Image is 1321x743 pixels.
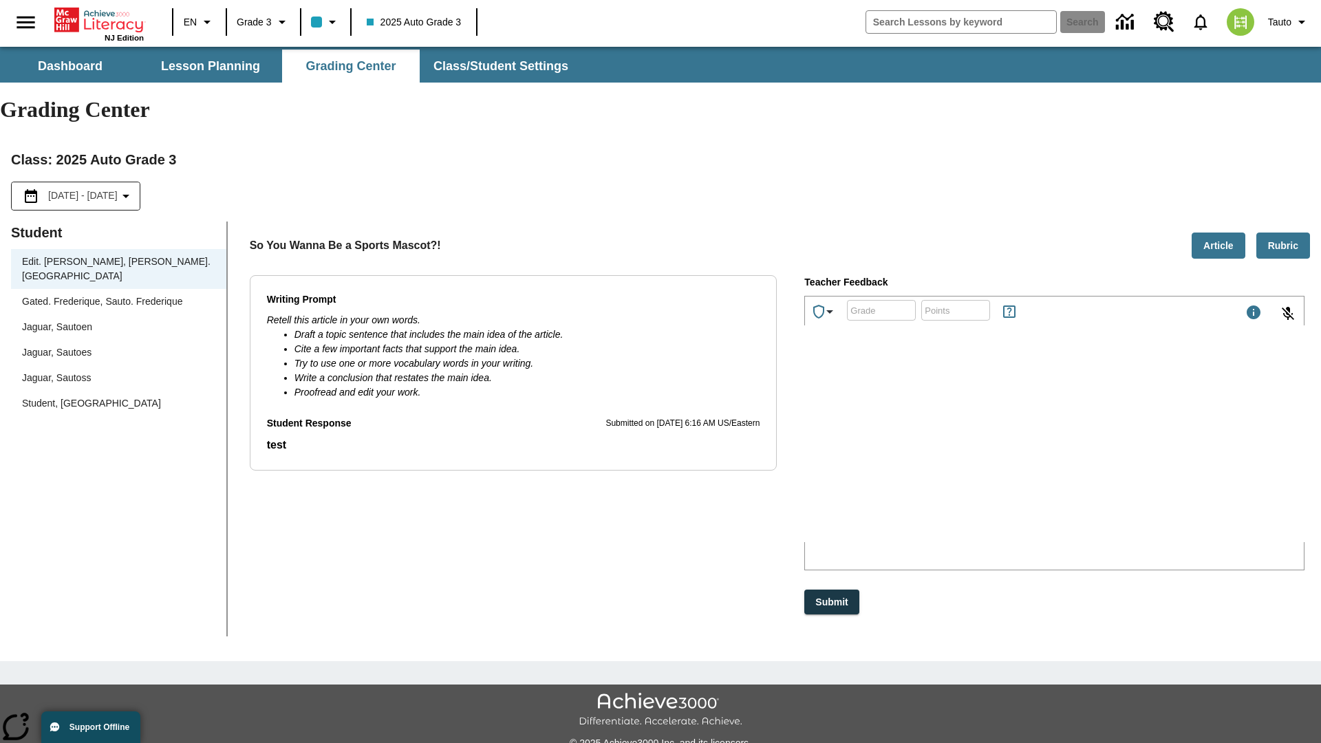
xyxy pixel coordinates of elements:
div: Edit. [PERSON_NAME], [PERSON_NAME]. [GEOGRAPHIC_DATA] [11,249,226,289]
div: Student, [GEOGRAPHIC_DATA] [22,396,161,411]
li: Cite a few important facts that support the main idea. [294,342,760,356]
span: EN [184,15,197,30]
div: Jaguar, Sautoen [22,320,92,334]
p: test [267,437,760,453]
span: NJ Edition [105,34,144,42]
input: Points: Must be equal to or less than 25. [921,292,990,329]
div: Maximum 1000 characters Press Escape to exit toolbar and use left and right arrow keys to access ... [1245,304,1262,323]
button: Select a new avatar [1218,4,1263,40]
img: Achieve3000 Differentiate Accelerate Achieve [579,693,742,728]
div: Student, [GEOGRAPHIC_DATA] [11,391,226,416]
body: Type your response here. [6,11,201,23]
button: Class color is light blue. Change class color [305,10,346,34]
a: Resource Center, Will open in new tab [1146,3,1183,41]
input: Grade: Letters, numbers, %, + and - are allowed. [847,292,916,329]
button: Grading Center [282,50,420,83]
span: Support Offline [69,722,129,732]
p: Submitted on [DATE] 6:16 AM US/Eastern [605,417,760,431]
span: Grade 3 [237,15,272,30]
li: Proofread and edit your work. [294,385,760,400]
button: Achievements [805,298,844,325]
span: Tauto [1268,15,1291,30]
p: So You Wanna Be a Sports Mascot?! [250,237,441,254]
li: Try to use one or more vocabulary words in your writing. [294,356,760,371]
button: Profile/Settings [1263,10,1315,34]
div: Gated. Frederique, Sauto. Frederique [11,289,226,314]
button: Rules for Earning Points and Achievements, Will open in new tab [996,298,1023,325]
div: Jaguar, Sautoes [11,340,226,365]
button: Grade: Grade 3, Select a grade [231,10,296,34]
button: Select the date range menu item [17,188,134,204]
button: Article, Will open in new tab [1192,233,1245,259]
div: Grade: Letters, numbers, %, + and - are allowed. [847,300,916,321]
div: Jaguar, Sautoes [22,345,92,360]
img: avatar image [1227,8,1254,36]
span: Lesson Planning [161,58,260,74]
li: Draft a topic sentence that includes the main idea of the article. [294,327,760,342]
a: Data Center [1108,3,1146,41]
button: Language: EN, Select a language [178,10,222,34]
span: Grading Center [305,58,396,74]
button: Class/Student Settings [422,50,579,83]
p: Student Response [267,416,352,431]
div: Jaguar, Sautoss [22,371,91,385]
div: Gated. Frederique, Sauto. Frederique [22,294,182,309]
button: Lesson Planning [142,50,279,83]
span: Dashboard [38,58,103,74]
button: Rubric, Will open in new tab [1256,233,1310,259]
div: Edit. [PERSON_NAME], [PERSON_NAME]. [GEOGRAPHIC_DATA] [22,255,215,283]
p: Retell this article in your own words. [267,313,760,327]
div: Jaguar, Sautoss [11,365,226,391]
div: Points: Must be equal to or less than 25. [921,300,990,321]
a: Home [54,6,144,34]
svg: Collapse Date Range Filter [118,188,134,204]
div: Home [54,5,144,42]
h2: Class : 2025 Auto Grade 3 [11,149,1310,171]
p: Student Response [267,437,760,453]
button: Dashboard [1,50,139,83]
span: 2025 Auto Grade 3 [367,15,462,30]
button: Support Offline [41,711,140,743]
a: Notifications [1183,4,1218,40]
button: Open side menu [6,2,46,43]
p: test thiss [6,11,201,23]
button: Submit [804,590,859,615]
span: [DATE] - [DATE] [48,189,118,203]
span: Class/Student Settings [433,58,568,74]
button: Click to activate and allow voice recognition [1271,297,1304,330]
li: Write a conclusion that restates the main idea. [294,371,760,385]
p: Writing Prompt [267,292,760,308]
div: Jaguar, Sautoen [11,314,226,340]
p: Teacher Feedback [804,275,1304,290]
input: search field [866,11,1056,33]
p: Student [11,222,226,244]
